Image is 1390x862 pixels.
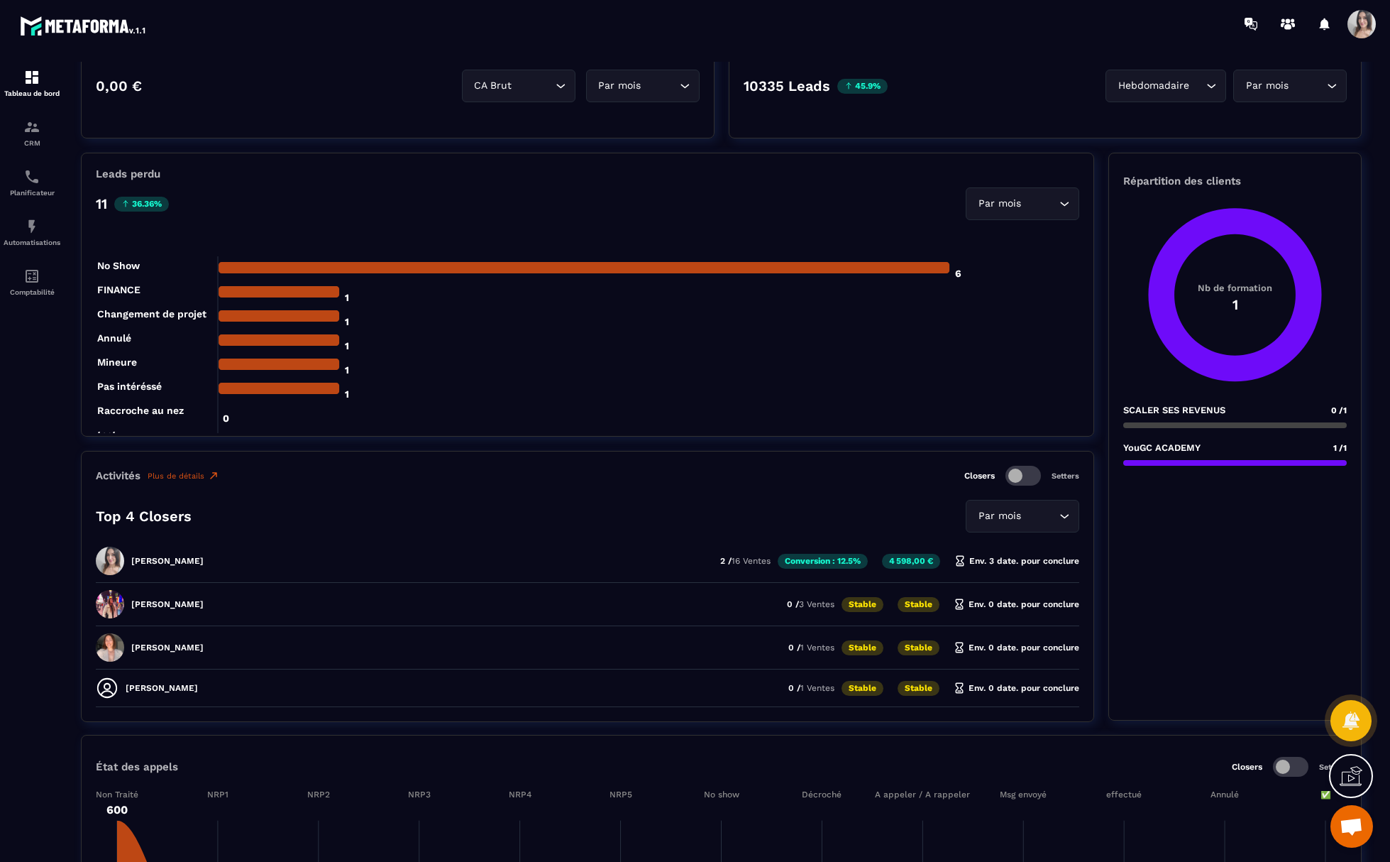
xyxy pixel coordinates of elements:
p: Setters [1052,471,1079,481]
p: Stable [898,681,939,696]
a: accountantaccountantComptabilité [4,257,60,307]
p: Env. 0 date. pour conclure [954,682,1079,694]
p: État des appels [96,760,178,773]
span: Par mois [595,78,644,94]
p: Planificateur [4,189,60,197]
input: Search for option [515,78,552,94]
p: 45.9% [837,79,888,94]
span: Par mois [1242,78,1291,94]
p: 4 598,00 € [882,554,940,569]
p: 2 / [720,556,771,566]
p: [PERSON_NAME] [131,599,204,609]
span: 0 /1 [1331,405,1347,415]
tspan: No Show [97,260,140,271]
div: Search for option [1105,70,1226,102]
tspan: effectué [1106,790,1142,800]
div: Search for option [966,187,1079,220]
img: hourglass.f4cb2624.svg [954,682,965,694]
p: Conversion : 12.5% [778,554,868,569]
p: Top 4 Closers [96,508,192,525]
a: automationsautomationsAutomatisations [4,207,60,257]
div: Search for option [586,70,700,102]
p: 0 / [788,683,834,693]
span: Hebdomadaire [1115,78,1192,94]
p: Env. 0 date. pour conclure [954,599,1079,610]
p: [PERSON_NAME] [131,643,204,653]
img: automations [23,218,40,235]
tspan: No show [704,790,740,800]
tspan: Pas intéréssé [97,381,162,392]
tspan: NRP2 [307,790,330,800]
p: Setters [1319,763,1347,772]
span: Par mois [975,196,1024,212]
div: Search for option [1233,70,1347,102]
tspan: NRP4 [509,790,531,800]
input: Search for option [1024,196,1056,212]
p: 0 / [788,643,834,653]
input: Search for option [1291,78,1323,94]
input: Search for option [1192,78,1203,94]
p: Stable [842,681,883,696]
span: 1 Ventes [800,643,834,653]
p: Stable [842,597,883,612]
img: formation [23,69,40,86]
a: Plus de détails [148,470,219,481]
tspan: Annulé [1210,790,1239,800]
tspan: Mineure [97,356,137,368]
tspan: Annulé [97,332,131,344]
img: narrow-up-right-o.6b7c60e2.svg [208,470,219,481]
input: Search for option [1024,508,1056,524]
p: 0 / [787,599,834,609]
p: Répartition des clients [1123,175,1347,187]
p: Leads perdu [96,168,160,180]
img: accountant [23,268,40,285]
tspan: Msg envoyé [1000,790,1047,800]
p: 11 [96,195,107,212]
p: Closers [1232,762,1262,772]
a: formationformationTableau de bord [4,58,60,108]
div: Search for option [462,70,575,102]
p: YouGC ACADEMY [1123,442,1201,453]
tspan: Raccroche au nez [97,405,184,416]
p: Tableau de bord [4,89,60,97]
a: formationformationCRM [4,108,60,158]
p: 10335 Leads [744,77,830,94]
div: Search for option [966,500,1079,533]
p: Env. 0 date. pour conclure [954,642,1079,653]
p: Stable [898,640,939,655]
span: CA Brut [471,78,515,94]
tspan: NRP5 [609,790,632,800]
p: SCALER SES REVENUS [1123,405,1225,415]
span: 16 Ventes [732,556,771,566]
p: Stable [842,640,883,655]
tspan: NRP3 [408,790,431,800]
tspan: NRP1 [207,790,228,800]
span: 3 Ventes [799,599,834,609]
tspan: A appeler / A rappeler [875,790,970,800]
span: 1 Ventes [800,683,834,693]
span: 1 /1 [1333,443,1347,453]
a: schedulerschedulerPlanificateur [4,158,60,207]
span: Par mois [975,508,1024,524]
a: Ouvrir le chat [1330,805,1373,848]
p: 36.36% [114,197,169,212]
img: hourglass.f4cb2624.svg [954,599,965,610]
p: CRM [4,139,60,147]
input: Search for option [644,78,676,94]
img: hourglass.f4cb2624.svg [954,555,966,567]
p: Automatisations [4,239,60,246]
p: Activités [96,469,140,482]
p: Env. 3 date. pour conclure [954,555,1079,567]
p: Comptabilité [4,288,60,296]
img: logo [20,13,148,38]
p: Stable [898,597,939,612]
tspan: Non Traité [96,790,138,800]
img: formation [23,119,40,136]
p: 0,00 € [96,77,142,94]
tspan: test [97,429,116,440]
tspan: Décroché [802,790,842,800]
img: hourglass.f4cb2624.svg [954,642,965,653]
img: scheduler [23,168,40,185]
tspan: FINANCE [97,284,140,295]
p: Closers [964,471,995,481]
